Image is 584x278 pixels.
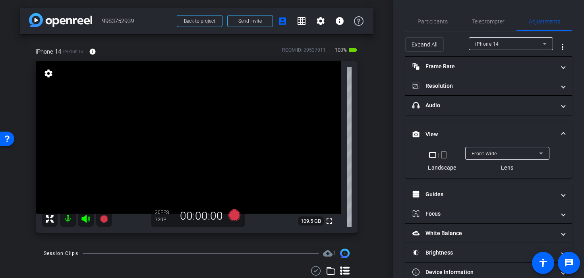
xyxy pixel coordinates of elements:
[102,13,172,29] span: 9983752939
[155,209,175,216] div: 30
[439,150,449,160] mat-icon: crop_portrait
[325,216,334,226] mat-icon: fullscreen
[412,190,555,199] mat-panel-title: Guides
[418,19,448,24] span: Participants
[177,15,222,27] button: Back to project
[472,19,505,24] span: Teleprompter
[44,249,78,257] div: Session Clips
[297,16,306,26] mat-icon: grid_on
[43,69,54,78] mat-icon: settings
[405,243,572,262] mat-expansion-panel-header: Brightness
[63,49,83,55] span: iPhone 14
[538,258,548,268] mat-icon: accessibility
[282,46,326,58] div: ROOM ID: 29537911
[428,150,456,160] div: |
[323,249,333,258] mat-icon: cloud_upload
[405,37,444,52] button: Expand All
[564,258,574,268] mat-icon: message
[29,13,92,27] img: app-logo
[405,122,572,147] mat-expansion-panel-header: View
[175,209,228,223] div: 00:00:00
[553,37,572,56] button: More Options for Adjustments Panel
[405,224,572,243] mat-expansion-panel-header: White Balance
[412,229,555,237] mat-panel-title: White Balance
[89,48,96,55] mat-icon: info
[558,42,567,52] mat-icon: more_vert
[405,96,572,115] mat-expansion-panel-header: Audio
[161,210,169,215] span: FPS
[36,47,61,56] span: iPhone 14
[335,16,344,26] mat-icon: info
[227,15,273,27] button: Send invite
[412,210,555,218] mat-panel-title: Focus
[334,44,348,56] span: 100%
[412,130,555,139] mat-panel-title: View
[298,216,324,226] span: 109.5 GB
[472,151,497,156] span: Front Wide
[529,19,560,24] span: Adjustments
[405,185,572,204] mat-expansion-panel-header: Guides
[412,268,555,276] mat-panel-title: Device Information
[155,216,175,223] div: 720P
[333,249,336,257] span: 1
[428,150,437,160] mat-icon: crop_landscape
[238,18,262,24] span: Send invite
[412,37,437,52] span: Expand All
[316,16,325,26] mat-icon: settings
[405,204,572,223] mat-expansion-panel-header: Focus
[184,18,215,24] span: Back to project
[340,249,350,258] img: Session clips
[348,45,358,55] mat-icon: battery_std
[475,41,499,47] span: iPhone 14
[405,57,572,76] mat-expansion-panel-header: Frame Rate
[323,249,336,258] span: Destinations for your clips
[405,147,572,178] div: View
[428,164,456,172] div: Landscape
[412,249,555,257] mat-panel-title: Brightness
[278,16,287,26] mat-icon: account_box
[412,101,555,110] mat-panel-title: Audio
[405,76,572,95] mat-expansion-panel-header: Resolution
[412,82,555,90] mat-panel-title: Resolution
[412,62,555,71] mat-panel-title: Frame Rate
